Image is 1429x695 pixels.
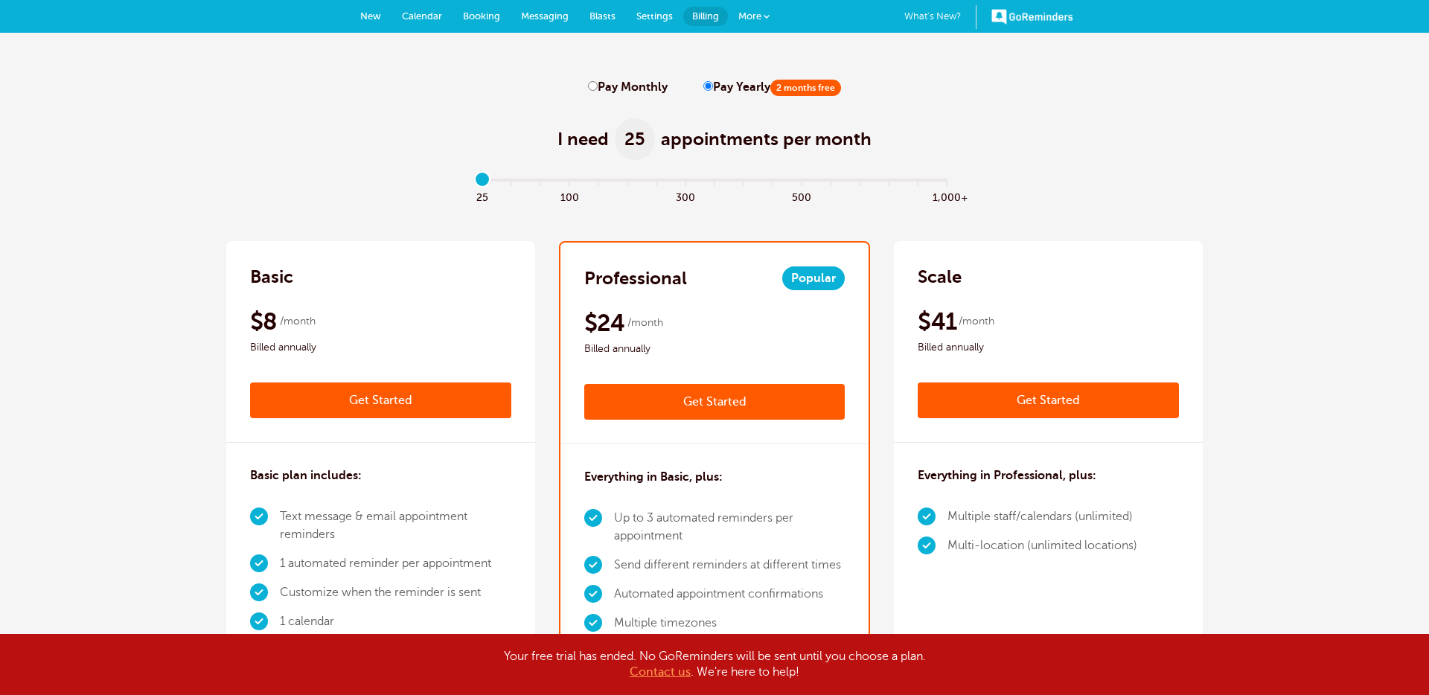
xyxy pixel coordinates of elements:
[614,504,845,551] li: Up to 3 automated reminders per appointment
[250,467,362,484] h3: Basic plan includes:
[782,266,845,290] span: Popular
[671,188,700,205] span: 300
[589,10,616,22] span: Blasts
[918,307,956,336] span: $41
[918,467,1096,484] h3: Everything in Professional, plus:
[614,609,845,638] li: Multiple timezones
[636,10,673,22] span: Settings
[250,307,278,336] span: $8
[584,340,845,358] span: Billed annually
[918,339,1179,356] span: Billed annually
[557,127,609,151] span: I need
[280,313,316,330] span: /month
[555,188,584,205] span: 100
[280,502,511,549] li: Text message & email appointment reminders
[614,551,845,580] li: Send different reminders at different times
[683,7,728,26] a: Billing
[692,10,719,22] span: Billing
[250,382,511,418] a: Get Started
[947,502,1137,531] li: Multiple staff/calendars (unlimited)
[918,382,1179,418] a: Get Started
[703,80,841,95] label: Pay Yearly
[661,127,872,151] span: appointments per month
[918,265,962,289] h2: Scale
[584,308,625,338] span: $24
[280,607,511,636] li: 1 calendar
[770,80,841,96] span: 2 months free
[614,580,845,609] li: Automated appointment confirmations
[584,468,723,486] h3: Everything in Basic, plus:
[959,313,994,330] span: /month
[947,531,1137,560] li: Multi-location (unlimited locations)
[630,665,691,679] a: Contact us
[588,81,598,91] input: Pay Monthly
[342,649,1087,680] div: Your free trial has ended. No GoReminders will be sent until you choose a plan. . We're here to h...
[584,266,687,290] h2: Professional
[588,80,668,95] label: Pay Monthly
[280,578,511,607] li: Customize when the reminder is sent
[738,10,761,22] span: More
[521,10,569,22] span: Messaging
[933,188,962,205] span: 1,000+
[627,314,663,332] span: /month
[904,5,976,29] a: What's New?
[468,188,497,205] span: 25
[360,10,381,22] span: New
[402,10,442,22] span: Calendar
[250,265,293,289] h2: Basic
[584,384,845,420] a: Get Started
[615,118,655,160] span: 25
[703,81,713,91] input: Pay Yearly2 months free
[280,549,511,578] li: 1 automated reminder per appointment
[463,10,500,22] span: Booking
[250,339,511,356] span: Billed annually
[787,188,816,205] span: 500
